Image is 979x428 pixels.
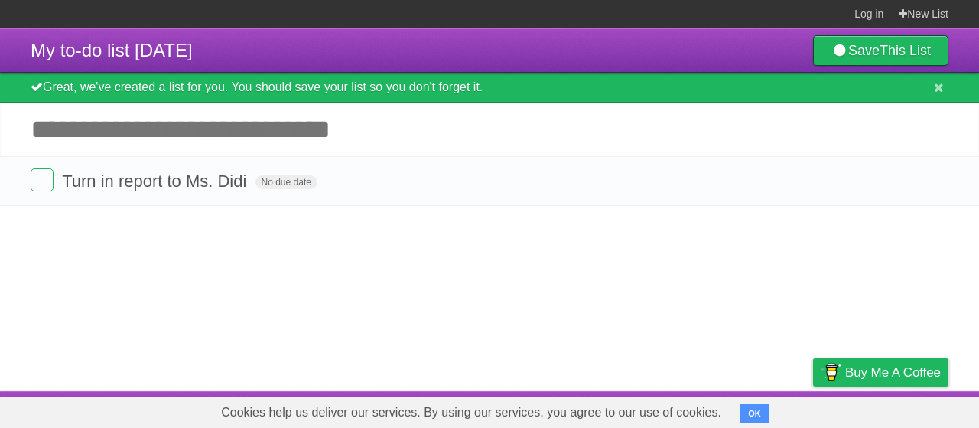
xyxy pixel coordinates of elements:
a: Suggest a feature [852,395,948,424]
a: Buy me a coffee [813,358,948,387]
span: Buy me a coffee [845,359,941,386]
span: My to-do list [DATE] [31,40,193,60]
span: Cookies help us deliver our services. By using our services, you agree to our use of cookies. [206,397,737,428]
img: Buy me a coffee [821,359,841,385]
span: Turn in report to Ms. Didi [62,172,250,191]
a: Privacy [793,395,833,424]
a: Developers [660,395,722,424]
label: Done [31,168,54,191]
b: This List [880,43,931,58]
button: OK [740,404,769,423]
a: About [610,395,642,424]
a: Terms [741,395,775,424]
a: SaveThis List [813,35,948,66]
span: No due date [255,175,317,189]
